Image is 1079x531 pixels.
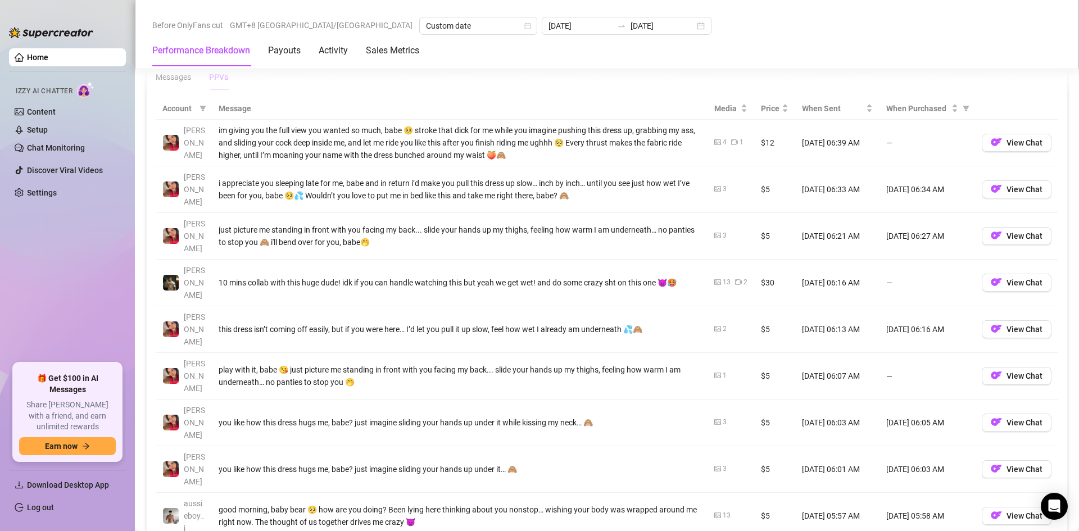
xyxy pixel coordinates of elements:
[879,120,975,166] td: —
[761,102,779,115] span: Price
[879,98,975,120] th: When Purchased
[156,71,191,83] div: Messages
[879,213,975,260] td: [DATE] 06:27 AM
[991,137,1002,148] img: OF
[714,102,738,115] span: Media
[27,53,48,62] a: Home
[1007,511,1042,520] span: View Chat
[77,81,94,98] img: AI Chatter
[982,140,1051,149] a: OFView Chat
[184,219,205,253] span: [PERSON_NAME]
[982,180,1051,198] button: OFView Chat
[754,98,795,120] th: Price
[9,27,93,38] img: logo-BBDzfeDw.svg
[27,125,48,134] a: Setup
[1007,325,1042,334] span: View Chat
[219,323,701,335] div: this dress isn’t coming off easily, but if you were here… I’d let you pull it up slow, feel how w...
[754,120,795,166] td: $12
[163,508,179,524] img: aussieboy_j
[991,276,1002,288] img: OF
[714,465,721,472] span: picture
[982,374,1051,383] a: OFView Chat
[982,420,1051,429] a: OFView Chat
[708,98,754,120] th: Media
[735,279,742,285] span: video-camera
[795,260,879,306] td: [DATE] 06:16 AM
[795,400,879,446] td: [DATE] 06:03 AM
[426,17,531,34] span: Custom date
[982,320,1051,338] button: OFView Chat
[219,364,701,388] div: play with it, babe 😘 just picture me standing in front with you facing my back... slide your hand...
[879,353,975,400] td: —
[1007,185,1042,194] span: View Chat
[714,232,721,239] span: picture
[714,325,721,332] span: picture
[27,166,103,175] a: Discover Viral Videos
[714,419,721,425] span: picture
[82,442,90,450] span: arrow-right
[963,105,969,112] span: filter
[723,417,727,428] div: 3
[524,22,531,29] span: calendar
[15,480,24,489] span: download
[209,71,228,83] div: PPVs
[714,185,721,192] span: picture
[982,367,1051,385] button: OFView Chat
[27,188,57,197] a: Settings
[723,324,727,334] div: 2
[991,370,1002,381] img: OF
[731,139,738,146] span: video-camera
[27,503,54,512] a: Log out
[184,452,205,486] span: [PERSON_NAME]
[960,100,972,117] span: filter
[879,400,975,446] td: [DATE] 06:05 AM
[714,139,721,146] span: picture
[754,166,795,213] td: $5
[982,327,1051,336] a: OFView Chat
[795,446,879,493] td: [DATE] 06:01 AM
[795,306,879,353] td: [DATE] 06:13 AM
[991,230,1002,241] img: OF
[366,44,419,57] div: Sales Metrics
[27,107,56,116] a: Content
[219,416,701,429] div: you like how this dress hugs me, babe? just imagine sliding your hands up under it while kissing ...
[219,503,701,528] div: good morning, baby bear 🥺 how are you doing? Been lying here thinking about you nonstop… wishing ...
[879,306,975,353] td: [DATE] 06:16 AM
[163,461,179,477] img: Vanessa
[212,98,708,120] th: Message
[754,353,795,400] td: $5
[743,277,747,288] div: 2
[795,120,879,166] td: [DATE] 06:39 AM
[723,230,727,241] div: 3
[16,86,72,97] span: Izzy AI Chatter
[219,177,701,202] div: i appreciate you sleeping late for me, babe and in return i’d make you pull this dress up slow… i...
[754,213,795,260] td: $5
[714,279,721,285] span: picture
[219,124,701,161] div: im giving you the full view you wanted so much, babe 🥺 stroke that dick for me while you imagine ...
[723,510,731,521] div: 13
[219,224,701,248] div: just picture me standing in front with you facing my back... slide your hands up my thighs, feeli...
[795,213,879,260] td: [DATE] 06:21 AM
[714,512,721,519] span: picture
[319,44,348,57] div: Activity
[982,280,1051,289] a: OFView Chat
[184,266,205,299] span: [PERSON_NAME]
[19,373,116,395] span: 🎁 Get $100 in AI Messages
[45,442,78,451] span: Earn now
[19,400,116,433] span: Share [PERSON_NAME] with a friend, and earn unlimited rewards
[982,514,1051,523] a: OFView Chat
[991,323,1002,334] img: OF
[795,166,879,213] td: [DATE] 06:33 AM
[219,276,701,289] div: 10 mins collab with this huge dude! idk if you can handle watching this but yeah we get wet! and ...
[230,17,412,34] span: GMT+8 [GEOGRAPHIC_DATA]/[GEOGRAPHIC_DATA]
[219,463,701,475] div: you like how this dress hugs me, babe? just imagine sliding your hands up under it… 🙈
[982,187,1051,196] a: OFView Chat
[197,100,208,117] span: filter
[723,137,727,148] div: 4
[184,359,205,393] span: [PERSON_NAME]
[631,20,695,32] input: End date
[886,102,949,115] span: When Purchased
[163,135,179,151] img: Vanessa
[163,368,179,384] img: Vanessa
[27,143,85,152] a: Chat Monitoring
